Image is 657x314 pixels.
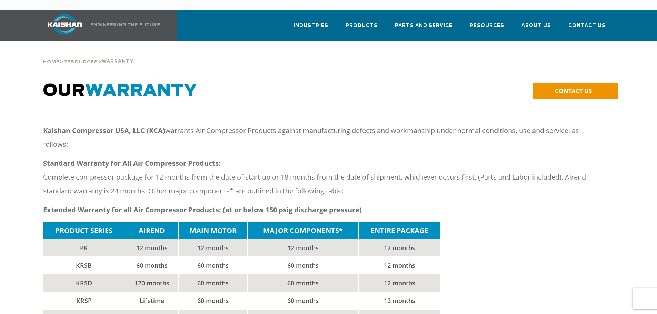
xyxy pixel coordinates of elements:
td: AIREND [125,222,179,239]
td: MAJOR COMPONENTS* [248,222,358,239]
span: Contact Us [568,22,606,30]
td: KRSB [43,257,125,274]
span: Industries [293,22,328,30]
td: 12 months [358,257,440,274]
span: CONTACT US [555,87,592,95]
td: MAIN MOTOR [179,222,248,239]
a: Kaishan USA [39,10,161,41]
td: 60 months [179,274,248,292]
span: Products [346,22,378,30]
td: KRSP [43,292,125,310]
td: 12 months [358,239,440,257]
td: 12 months [358,274,440,292]
td: 60 months [248,274,358,292]
p: Complete compressor package for 12 months from the date of start-up or 18 months from the date of... [43,156,602,198]
span: Parts and Service [395,22,452,30]
td: 120 months [125,274,179,292]
a: Contact Us [568,17,606,40]
a: Home [43,59,60,65]
td: 12 months [358,292,440,310]
td: Lifetime [125,292,179,310]
td: 12 months [248,239,358,257]
span: Home [43,60,60,64]
td: 60 months [179,292,248,310]
td: 60 months [248,292,358,310]
a: Industries [293,17,328,40]
a: About Us [521,17,551,40]
p: warrants Air Compressor Products against manufacturing defects and workmanship under normal condi... [43,124,602,151]
span: OUR [43,83,197,99]
span: Resources [63,60,98,64]
strong: Kaishan Compressor USA, LLC (KCA) [43,126,165,135]
strong: Extended Warranty for all Air Compressor Products: (at or below 150 psig discharge pressure) [43,205,362,214]
span: About Us [521,22,551,30]
img: kaishan logo [39,14,91,35]
a: Products [346,17,378,40]
div: > > [43,41,134,68]
td: PRODUCT SERIES [43,222,125,239]
span: WARRANTY [85,83,197,99]
td: 12 months [179,239,248,257]
td: KRSD [43,274,125,292]
td: 60 months [125,257,179,274]
td: 60 months [248,257,358,274]
td: 60 months [179,257,248,274]
img: Engineering the future [91,23,160,26]
span: Resources [470,22,504,30]
a: CONTACT US [533,83,618,99]
td: PK [43,239,125,257]
a: Parts and Service [395,17,452,40]
td: 12 months [125,239,179,257]
span: Warranty [102,59,134,64]
a: Resources [470,17,504,40]
strong: Standard Warranty for All Air Compressor Products: [43,159,221,168]
a: Resources [63,59,98,65]
td: ENTIRE PACKAGE [358,222,440,239]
